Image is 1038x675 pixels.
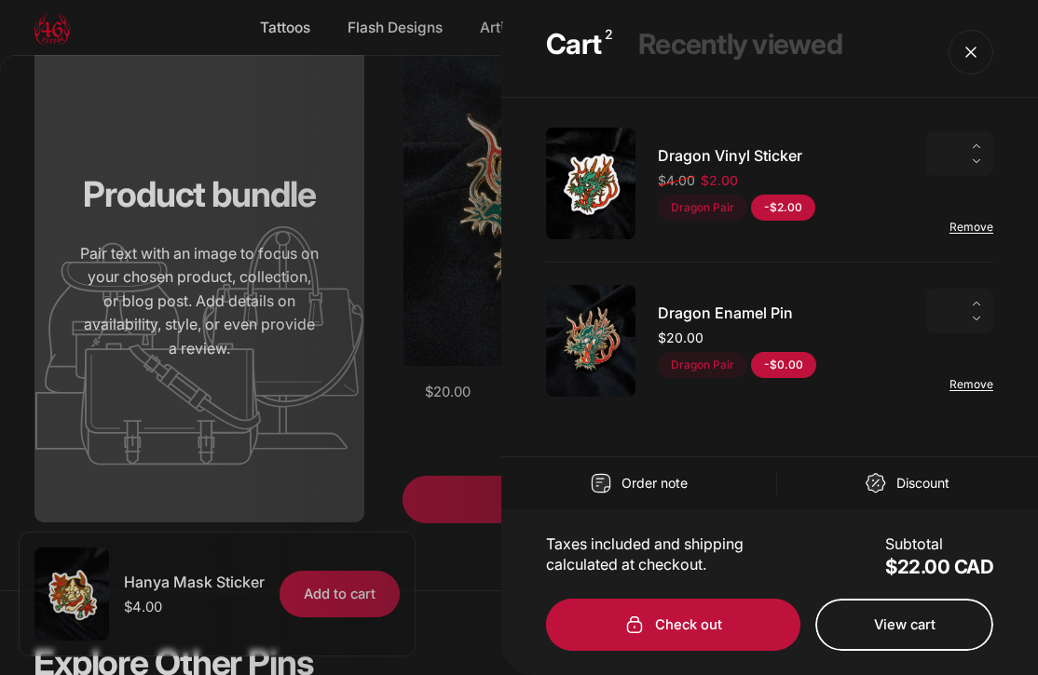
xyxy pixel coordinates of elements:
[658,146,802,165] a: Dragon Vinyl Sticker
[621,475,688,492] span: Order note
[896,475,949,492] span: Discount
[815,599,993,651] a: View cart
[638,30,842,61] button: Recently viewed
[546,599,800,651] button: Check out
[926,289,993,333] input: Quantity for Dragon Enamel Pin
[971,131,993,154] button: Increase quantity for Dragon Vinyl Sticker
[501,472,776,494] button: Order note
[926,131,993,176] input: Quantity for Dragon Vinyl Sticker
[546,285,635,397] img: Dragon enamel pin from the Immovable collection by Geoffrey Wong, depicting a green dragon surrou...
[971,154,993,176] button: Decrease quantity for Dragon Vinyl Sticker
[949,377,993,391] a: Remove
[658,304,793,322] a: Dragon Enamel Pin
[701,170,738,191] span: $2.00
[971,289,993,311] button: Increase quantity for Dragon Enamel Pin
[751,195,815,221] span: -$2.00
[546,533,762,577] div: Taxes included and shipping calculated at checkout.
[949,220,993,234] a: Remove
[658,352,904,378] ul: Discounts
[658,352,747,378] span: Dragon Pair
[885,533,993,554] span: Subtotal
[658,328,904,348] div: $20.00
[658,195,904,221] ul: Discounts
[751,352,816,378] span: -$0.00
[949,30,993,74] button: Close
[971,311,993,333] button: Decrease quantity for Dragon Enamel Pin
[638,27,842,61] span: Recently viewed
[658,195,747,221] span: Dragon Pair
[658,170,695,191] span: $4.00
[885,558,993,577] div: $22.00 CAD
